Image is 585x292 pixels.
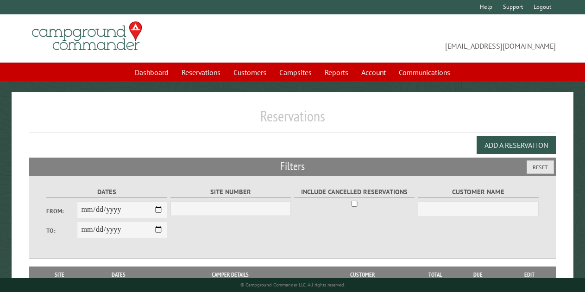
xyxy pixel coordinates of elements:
th: Due [453,267,503,283]
button: Add a Reservation [477,136,556,154]
label: Customer Name [418,187,539,197]
label: Dates [46,187,167,197]
a: Campsites [274,63,317,81]
label: To: [46,226,76,235]
small: © Campground Commander LLC. All rights reserved. [240,282,345,288]
label: Include Cancelled Reservations [294,187,415,197]
a: Account [356,63,391,81]
a: Communications [393,63,456,81]
h1: Reservations [29,107,556,133]
label: Site Number [170,187,291,197]
button: Reset [527,160,554,174]
span: [EMAIL_ADDRESS][DOMAIN_NAME] [293,25,556,51]
th: Camper Details [152,267,308,283]
h2: Filters [29,158,556,175]
img: Campground Commander [29,18,145,54]
th: Customer [308,267,416,283]
a: Dashboard [129,63,174,81]
a: Reservations [176,63,226,81]
th: Edit [503,267,556,283]
a: Reports [319,63,354,81]
th: Total [416,267,453,283]
th: Dates [85,267,152,283]
label: From: [46,207,76,216]
a: Customers [228,63,272,81]
th: Site [34,267,85,283]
